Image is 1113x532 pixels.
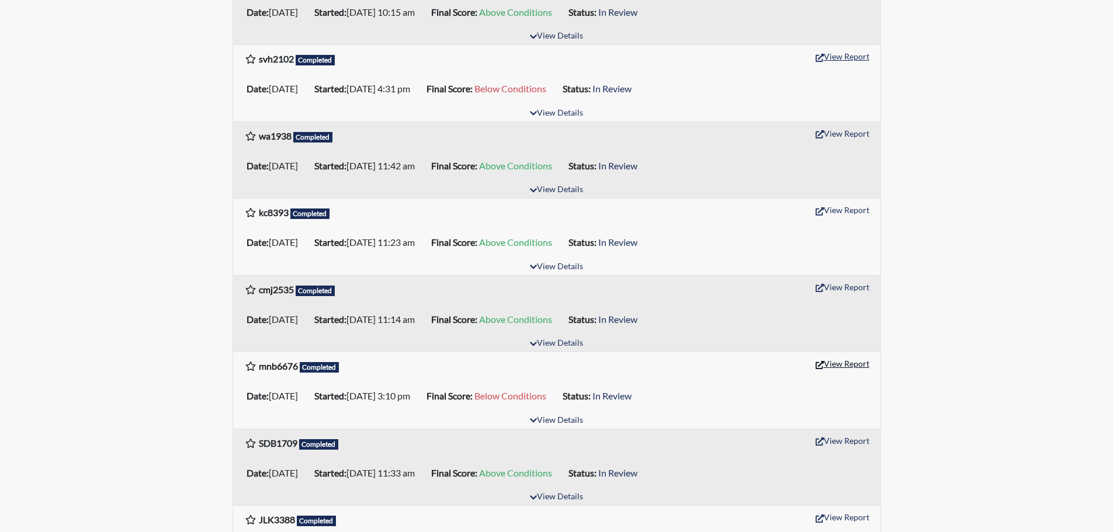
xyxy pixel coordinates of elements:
button: View Report [810,432,875,450]
li: [DATE] 11:23 am [310,233,427,252]
button: View Details [525,182,588,198]
b: Date: [247,237,269,248]
li: [DATE] 11:33 am [310,464,427,482]
b: Date: [247,467,269,478]
b: svh2102 [259,53,294,64]
b: Date: [247,314,269,325]
li: [DATE] 3:10 pm [310,387,422,405]
span: Above Conditions [479,6,552,18]
button: View Details [525,489,588,505]
span: Completed [296,286,335,296]
b: Status: [568,6,597,18]
span: Completed [297,516,337,526]
b: Date: [247,160,269,171]
b: Final Score: [427,83,473,94]
b: Started: [314,390,346,401]
b: Final Score: [431,6,477,18]
li: [DATE] [242,79,310,98]
span: In Review [592,390,632,401]
span: In Review [598,467,637,478]
b: cmj2535 [259,284,294,295]
b: Status: [568,237,597,248]
b: Started: [314,6,346,18]
li: [DATE] [242,387,310,405]
span: Completed [296,55,335,65]
button: View Details [525,413,588,429]
b: Started: [314,237,346,248]
span: In Review [592,83,632,94]
b: Final Score: [427,390,473,401]
span: In Review [598,237,637,248]
b: Status: [568,467,597,478]
button: View Report [810,278,875,296]
li: [DATE] [242,310,310,329]
li: [DATE] 4:31 pm [310,79,422,98]
b: SDB1709 [259,437,297,448]
span: Completed [299,439,339,450]
span: Completed [290,208,330,219]
button: View Details [525,259,588,275]
span: Below Conditions [474,390,546,401]
span: Completed [300,362,339,373]
span: In Review [598,160,637,171]
b: Started: [314,314,346,325]
b: Status: [568,314,597,325]
b: Status: [563,390,591,401]
span: Completed [293,132,333,142]
span: In Review [598,314,637,325]
b: Final Score: [431,467,477,478]
b: Status: [568,160,597,171]
li: [DATE] 11:42 am [310,157,427,175]
button: View Report [810,47,875,65]
li: [DATE] [242,464,310,482]
b: Started: [314,467,346,478]
b: JLK3388 [259,514,295,525]
li: [DATE] 11:14 am [310,310,427,329]
li: [DATE] [242,3,310,22]
span: Above Conditions [479,467,552,478]
button: View Details [525,29,588,44]
b: Date: [247,83,269,94]
b: kc8393 [259,207,289,218]
button: View Report [810,354,875,373]
span: Below Conditions [474,83,546,94]
b: Started: [314,83,346,94]
b: Started: [314,160,346,171]
span: Above Conditions [479,160,552,171]
span: Above Conditions [479,237,552,248]
b: Status: [563,83,591,94]
b: Final Score: [431,314,477,325]
li: [DATE] [242,233,310,252]
span: In Review [598,6,637,18]
b: Date: [247,6,269,18]
b: wa1938 [259,130,292,141]
b: Date: [247,390,269,401]
button: View Report [810,508,875,526]
b: Final Score: [431,160,477,171]
b: Final Score: [431,237,477,248]
button: View Details [525,336,588,352]
button: View Report [810,124,875,142]
button: View Report [810,201,875,219]
li: [DATE] 10:15 am [310,3,427,22]
span: Above Conditions [479,314,552,325]
li: [DATE] [242,157,310,175]
button: View Details [525,106,588,121]
b: mnb6676 [259,360,298,371]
